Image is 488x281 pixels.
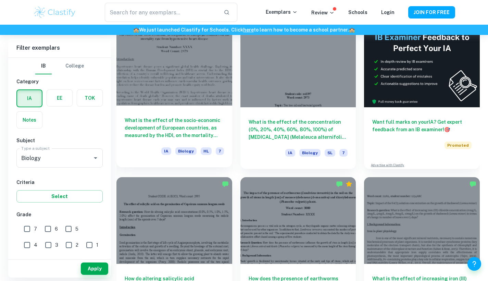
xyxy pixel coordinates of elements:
[16,78,103,85] h6: Category
[76,241,78,249] span: 2
[364,21,480,107] img: Thumbnail
[16,190,103,203] button: Select
[444,127,450,132] span: 🎯
[35,58,52,74] button: IB
[349,27,355,33] span: 🏫
[445,142,472,149] span: Promoted
[243,27,254,33] a: here
[17,90,42,107] button: IA
[16,211,103,218] h6: Grade
[408,6,455,19] button: JOIN FOR FREE
[75,225,78,233] span: 5
[336,181,343,187] img: Marked
[8,38,111,58] h6: Filter exemplars
[381,10,395,15] a: Login
[249,118,348,141] h6: What is the effect of the concentration (0%, 20%, 40%, 60%, 80%, 100%) of [MEDICAL_DATA] (Melaleu...
[16,137,103,144] h6: Subject
[34,241,37,249] span: 4
[34,225,37,233] span: 7
[1,26,487,34] h6: We just launched Clastify for Schools. Click to learn how to become a school partner.
[21,145,50,151] label: Type a subject
[175,147,197,155] span: Biology
[348,10,367,15] a: Schools
[55,225,58,233] span: 6
[55,241,58,249] span: 3
[65,58,84,74] button: College
[467,257,481,271] button: Help and Feedback
[17,112,42,128] button: Notes
[240,21,356,169] a: What is the effect of the concentration (0%, 20%, 40%, 60%, 80%, 100%) of [MEDICAL_DATA] (Melaleu...
[105,3,218,22] input: Search for any exemplars...
[77,90,102,106] button: TOK
[91,153,100,163] button: Open
[325,149,335,157] span: SL
[266,8,298,16] p: Exemplars
[35,58,84,74] div: Filter type choice
[339,149,348,157] span: 7
[372,118,472,133] h6: Want full marks on your IA ? Get expert feedback from an IB examiner!
[161,147,171,155] span: IA
[346,181,352,187] div: Premium
[311,9,335,16] p: Review
[222,181,229,187] img: Marked
[81,262,108,275] button: Apply
[201,147,212,155] span: HL
[116,21,232,169] a: What is the effect of the socio-economic development of European countries, as measured by the HD...
[125,117,224,139] h6: What is the effect of the socio-economic development of European countries, as measured by the HD...
[371,163,404,168] a: Advertise with Clastify
[285,149,295,157] span: IA
[33,5,77,19] img: Clastify logo
[47,90,72,106] button: EE
[299,149,321,157] span: Biology
[16,179,103,186] h6: Criteria
[216,147,224,155] span: 7
[470,181,476,187] img: Marked
[96,241,98,249] span: 1
[364,21,480,169] a: Want full marks on yourIA? Get expert feedback from an IB examiner!PromotedAdvertise with Clastify
[133,27,139,33] span: 🏫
